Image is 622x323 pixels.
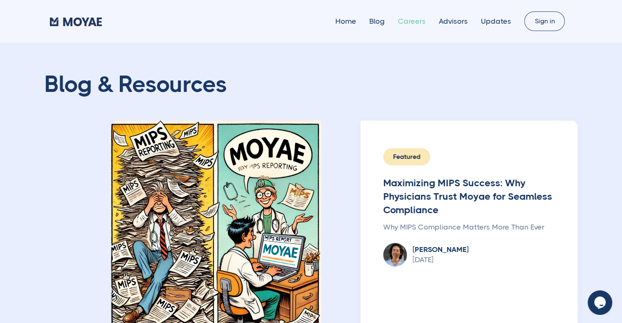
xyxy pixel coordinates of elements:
p: Why MIPS Compliance Matters More Than Ever [383,221,555,233]
div: Featured [383,148,430,165]
img: Doug Phung [383,243,407,267]
img: Moyae Logo [50,18,102,26]
a: Updates [481,17,511,25]
a: Careers [398,17,426,25]
iframe: chat widget [588,290,614,315]
h1: Blog & Resources [44,71,227,97]
div: [DATE] [413,256,469,264]
a: Blog [369,17,385,25]
a: Advisors [439,17,468,25]
div: [PERSON_NAME] [413,245,469,254]
a: Sign in [524,11,565,31]
a: home [50,15,102,27]
h2: Maximizing MIPS Success: Why Physicians Trust Moyae for Seamless Compliance [383,176,555,217]
a: Home [335,17,356,25]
